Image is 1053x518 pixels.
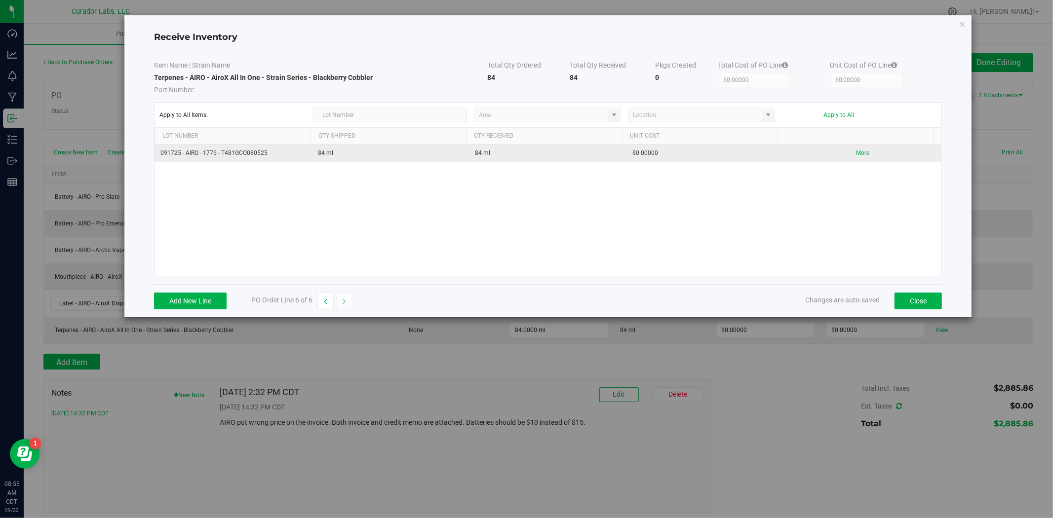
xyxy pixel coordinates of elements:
iframe: Resource center unread badge [29,438,41,449]
button: More [856,148,869,158]
strong: 84 [488,74,496,81]
th: Qty Received [466,128,622,145]
iframe: Resource center [10,439,39,469]
th: Pkgs Created [656,60,718,73]
th: Lot Number [155,128,311,145]
td: 091725 - AIRO - 1776 - T481GCO080525 [155,145,312,162]
th: Total Qty Ordered [488,60,570,73]
h4: Receive Inventory [154,31,942,44]
span: Changes are auto-saved [805,296,880,304]
th: Item Name | Strain Name [154,60,488,73]
th: Total Cost of PO Line [718,60,830,73]
input: Lot Number [313,108,468,122]
th: Unit Cost [622,128,778,145]
button: Add New Line [154,293,227,309]
button: Close [895,293,942,309]
span: Part Number: [154,86,195,94]
td: $0.00000 [626,145,784,162]
i: Specifying a total cost will update all item costs. [782,62,788,69]
strong: 0 [656,74,660,81]
td: 84 ml [312,145,469,162]
td: 84 ml [469,145,627,162]
button: Apply to All [824,111,855,118]
button: Close modal [959,18,966,30]
strong: Terpenes - AIRO - AiroX All In One - Strain Series - Blackberry Cobbler [154,74,373,81]
i: Specifying a total cost will update all item costs. [891,62,897,69]
th: Unit Cost of PO Line [830,60,942,73]
span: PO Order Line 6 of 6 [251,296,312,304]
span: Apply to All Items: [159,111,306,118]
strong: 84 [570,74,578,81]
th: Qty Shipped [310,128,466,145]
th: Total Qty Received [570,60,656,73]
